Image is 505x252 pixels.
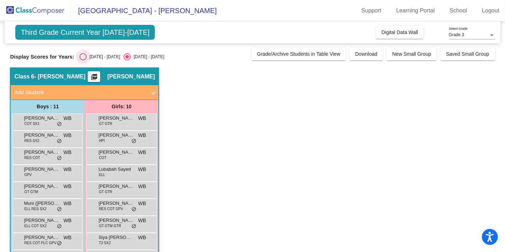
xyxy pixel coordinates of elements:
span: WB [138,149,146,156]
span: Display Scores for Years: [10,54,74,60]
span: RES COT GPV [99,206,123,212]
span: WB [64,149,72,156]
span: WB [64,200,72,207]
span: RES SX2 [24,138,39,143]
span: GT GTM [24,189,38,195]
span: [PERSON_NAME] [24,234,59,241]
div: Girls: 10 [85,99,158,114]
span: [PERSON_NAME] [98,200,134,207]
span: Muni ([PERSON_NAME] [24,200,59,207]
button: New Small Group [386,48,437,60]
mat-icon: picture_as_pdf [90,73,98,83]
span: Third Grade Current Year [DATE]-[DATE] [15,25,155,40]
span: WB [138,183,146,190]
span: do_not_disturb_alt [131,138,136,144]
span: [PERSON_NAME] [98,149,134,156]
a: School [444,5,473,16]
span: ELL RES SX2 [24,206,46,212]
mat-panel-title: Add Student [14,88,146,97]
span: do_not_disturb_alt [57,224,62,229]
button: Print Students Details [88,71,100,82]
div: [DATE] - [DATE] [131,54,164,60]
span: [PERSON_NAME] [98,183,134,190]
span: ELL COT SX2 [24,223,47,229]
span: COT [99,155,106,160]
span: [PERSON_NAME] [24,166,59,173]
span: GT GTM GTR [99,223,121,229]
span: [PERSON_NAME] [24,183,59,190]
button: Download [349,48,383,60]
span: do_not_disturb_alt [57,241,62,246]
span: Siya [PERSON_NAME] [98,234,134,241]
span: do_not_disturb_alt [57,207,62,212]
span: WB [138,200,146,207]
div: Boys : 11 [11,99,85,114]
span: Grade/Archive Students in Table View [257,51,341,57]
div: [DATE] - [DATE] [87,54,120,60]
a: Support [356,5,387,16]
span: GT GTR [99,121,112,126]
span: WB [138,132,146,139]
span: GT GTR [99,189,112,195]
span: [GEOGRAPHIC_DATA] - [PERSON_NAME] [71,5,217,16]
span: GPV [24,172,32,177]
a: Logout [476,5,505,16]
button: Grade/Archive Students in Table View [251,48,346,60]
span: [PERSON_NAME] [24,115,59,122]
span: ELL [99,172,105,177]
span: WB [138,217,146,224]
span: WB [138,234,146,241]
span: WB [138,166,146,173]
button: Saved Small Group [440,48,495,60]
span: Digital Data Wall [381,29,418,35]
span: RES COT [24,155,40,160]
mat-expansion-panel-header: Add Student [11,85,158,99]
span: Saved Small Group [446,51,489,57]
span: do_not_disturb_alt [57,138,62,144]
span: COT SX1 [24,121,39,126]
span: WB [64,183,72,190]
span: WB [64,166,72,173]
span: Class 6 [14,73,34,80]
span: do_not_disturb_alt [57,155,62,161]
span: WB [138,115,146,122]
span: T2 SX2 [99,240,110,246]
span: [PERSON_NAME] [24,217,59,224]
span: New Small Group [392,51,431,57]
span: WB [64,132,72,139]
span: HPI [99,138,105,143]
span: [PERSON_NAME] [107,73,155,80]
span: do_not_disturb_alt [131,207,136,212]
span: [PERSON_NAME] [24,149,59,156]
span: Download [355,51,377,57]
span: do_not_disturb_alt [57,121,62,127]
span: [PERSON_NAME] [98,115,134,122]
span: WB [64,234,72,241]
a: Learning Portal [391,5,441,16]
span: [PERSON_NAME] [98,217,134,224]
span: [PERSON_NAME] [24,132,59,139]
span: [PERSON_NAME] [98,132,134,139]
span: WB [64,115,72,122]
span: - [PERSON_NAME] [34,73,85,80]
span: RES COT PLC GPV [24,240,56,246]
mat-radio-group: Select an option [80,53,164,60]
button: Digital Data Wall [376,26,424,39]
span: Grade 3 [449,32,464,37]
span: Lubabah Sayed [98,166,134,173]
span: do_not_disturb_alt [131,224,136,229]
span: WB [64,217,72,224]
